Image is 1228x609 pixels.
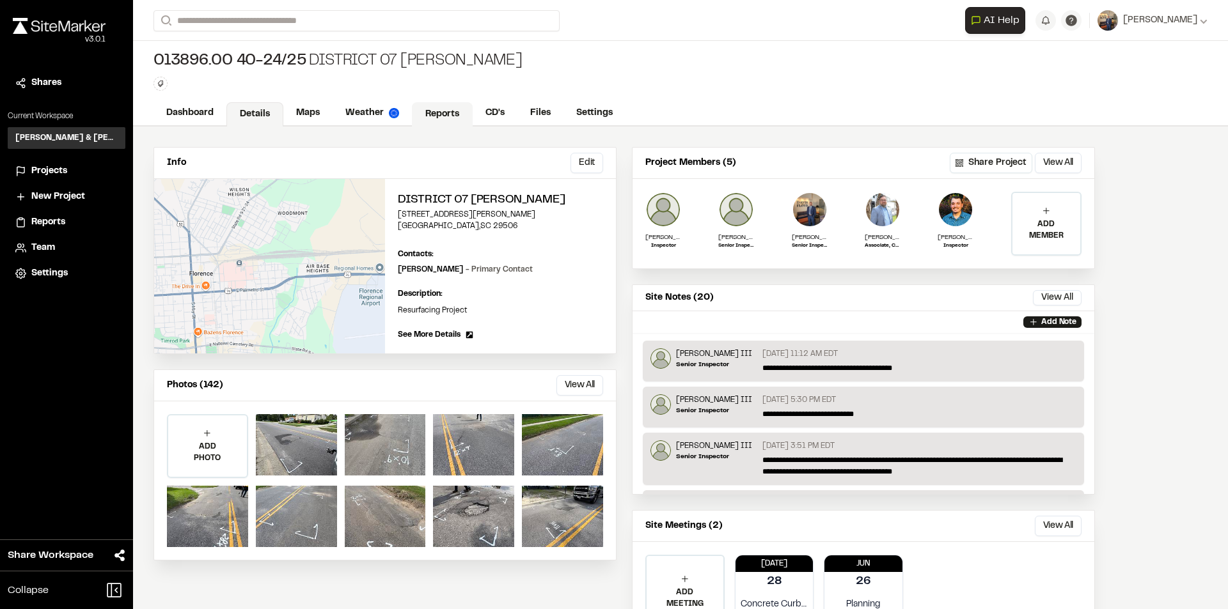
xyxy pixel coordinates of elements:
[333,101,412,125] a: Weather
[762,394,836,406] p: [DATE] 5:30 PM EDT
[676,360,752,369] p: Senior Inspector
[226,102,283,127] a: Details
[168,441,247,464] p: ADD PHOTO
[15,266,118,281] a: Settings
[792,233,828,242] p: [PERSON_NAME]
[13,18,106,34] img: rebrand.png
[167,378,223,392] p: Photos (142)
[645,192,681,227] img: Heyward Britton
[398,305,603,316] p: Resurfacing Project
[571,153,603,173] button: Edit
[676,348,752,360] p: [PERSON_NAME] III
[8,583,49,598] span: Collapse
[718,192,754,227] img: Glenn David Smoak III
[938,233,973,242] p: [PERSON_NAME]
[645,156,736,170] p: Project Members (5)
[15,76,118,90] a: Shares
[398,192,603,209] h2: District 07 [PERSON_NAME]
[398,288,603,300] p: Description:
[1033,290,1082,305] button: View All
[645,519,723,533] p: Site Meetings (2)
[736,558,814,569] p: [DATE]
[650,348,671,369] img: Glenn David Smoak III
[950,153,1032,173] button: Share Project
[167,156,186,170] p: Info
[153,10,177,31] button: Search
[865,242,901,250] p: Associate, CEI
[517,101,563,125] a: Files
[8,111,125,122] p: Current Workspace
[865,192,901,227] img: J. Mike Simpson Jr., PE, PMP
[31,241,55,255] span: Team
[15,215,118,229] a: Reports
[676,440,752,452] p: [PERSON_NAME] III
[676,452,752,461] p: Senior Inspector
[718,242,754,250] p: Senior Inspector
[1012,219,1080,242] p: ADD MEMBER
[762,348,838,360] p: [DATE] 11:12 AM EDT
[153,101,226,125] a: Dashboard
[398,264,533,275] p: [PERSON_NAME]
[1035,153,1082,173] button: View All
[718,233,754,242] p: [PERSON_NAME] III
[965,7,1030,34] div: Open AI Assistant
[153,77,168,91] button: Edit Tags
[650,440,671,461] img: Glenn David Smoak III
[563,101,626,125] a: Settings
[676,394,752,406] p: [PERSON_NAME] III
[31,164,67,178] span: Projects
[984,13,1019,28] span: AI Help
[412,102,473,127] a: Reports
[762,440,835,452] p: [DATE] 3:51 PM EDT
[8,548,93,563] span: Share Workspace
[283,101,333,125] a: Maps
[856,573,871,590] p: 26
[466,266,533,273] span: - Primary Contact
[473,101,517,125] a: CD's
[15,190,118,204] a: New Project
[398,249,434,260] p: Contacts:
[398,220,603,232] p: [GEOGRAPHIC_DATA] , SC 29506
[645,291,714,305] p: Site Notes (20)
[398,329,460,341] span: See More Details
[15,164,118,178] a: Projects
[767,573,782,590] p: 28
[398,209,603,220] p: [STREET_ADDRESS][PERSON_NAME]
[938,242,973,250] p: Inspector
[1098,10,1208,31] button: [PERSON_NAME]
[1035,516,1082,536] button: View All
[1098,10,1118,31] img: User
[1041,316,1076,328] p: Add Note
[676,406,752,415] p: Senior Inspector
[31,190,85,204] span: New Project
[13,34,106,45] div: Oh geez...please don't...
[389,108,399,118] img: precipai.png
[15,132,118,144] h3: [PERSON_NAME] & [PERSON_NAME] Inc.
[824,558,902,569] p: Jun
[650,394,671,415] img: Glenn David Smoak III
[1123,13,1197,27] span: [PERSON_NAME]
[965,7,1025,34] button: Open AI Assistant
[31,215,65,229] span: Reports
[792,242,828,250] p: Senior Inspector
[792,192,828,227] img: David W Hyatt
[556,375,603,396] button: View All
[15,241,118,255] a: Team
[865,233,901,242] p: [PERSON_NAME] [PERSON_NAME], PE, PMP
[645,242,681,250] p: Inspector
[31,266,68,281] span: Settings
[938,192,973,227] img: Phillip Harrington
[645,233,681,242] p: [PERSON_NAME]
[153,51,306,72] span: 013896.00 40-24/25
[153,51,523,72] div: District 07 [PERSON_NAME]
[31,76,61,90] span: Shares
